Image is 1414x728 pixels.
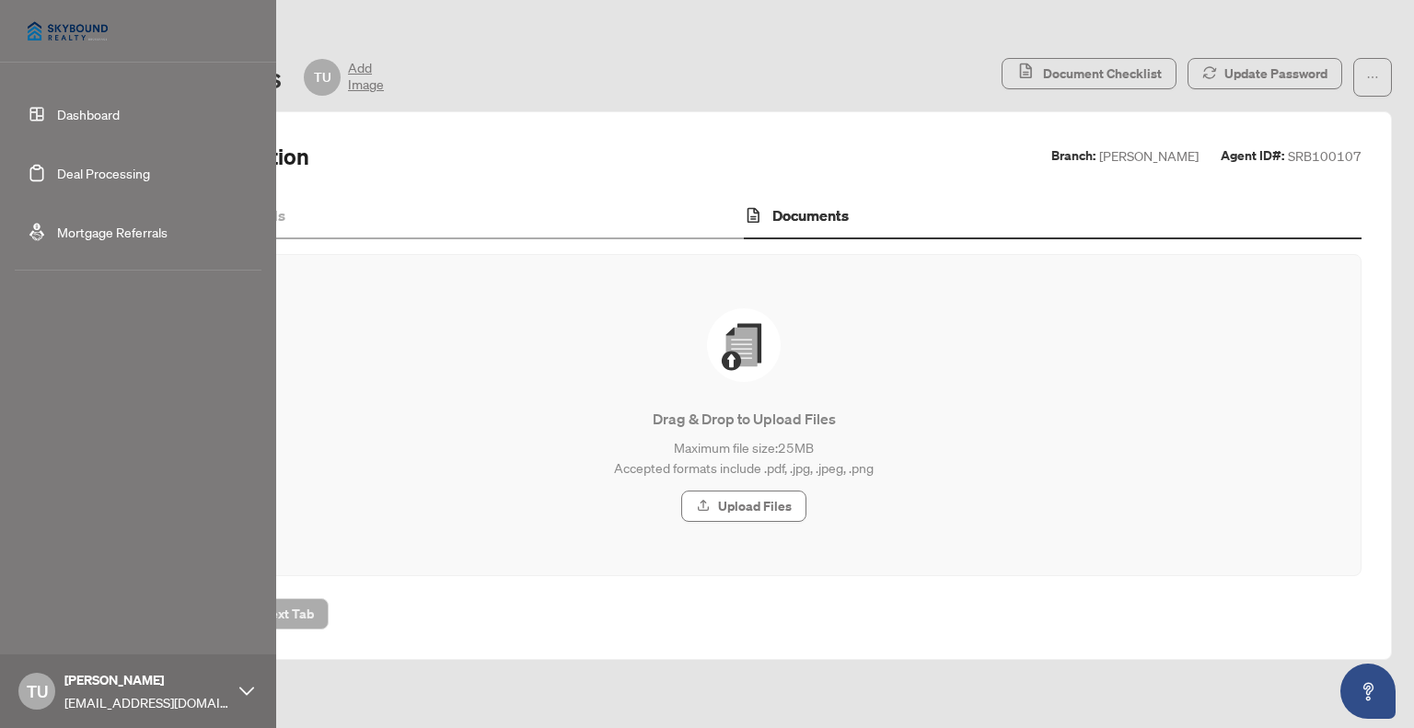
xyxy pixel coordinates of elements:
span: [EMAIL_ADDRESS][DOMAIN_NAME] [64,692,230,712]
p: Maximum file size: 25 MB Accepted formats include .pdf, .jpg, .jpeg, .png [164,437,1324,478]
span: Upload Files [718,491,792,521]
span: [PERSON_NAME] [1099,145,1199,167]
img: logo [15,9,121,53]
span: [PERSON_NAME] [64,670,230,690]
button: Next Tab [247,598,329,630]
a: Dashboard [57,106,120,122]
a: Deal Processing [57,165,150,181]
a: Mortgage Referrals [57,224,168,240]
label: Branch: [1051,145,1095,167]
span: Document Checklist [1043,59,1162,88]
h4: Documents [772,204,849,226]
span: File UploadDrag & Drop to Upload FilesMaximum file size:25MBAccepted formats include .pdf, .jpg, ... [149,277,1339,553]
img: File Upload [707,308,781,382]
span: Add Image [348,59,384,96]
span: SRB100107 [1288,145,1362,167]
span: Update Password [1224,59,1327,88]
button: Update Password [1188,58,1342,89]
span: TU [314,67,331,87]
p: Drag & Drop to Upload Files [164,408,1324,430]
label: Agent ID#: [1221,145,1284,167]
button: Upload Files [681,491,806,522]
span: ellipsis [1366,71,1379,84]
button: Document Checklist [1002,58,1176,89]
button: Open asap [1340,664,1396,719]
span: TU [27,678,48,704]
